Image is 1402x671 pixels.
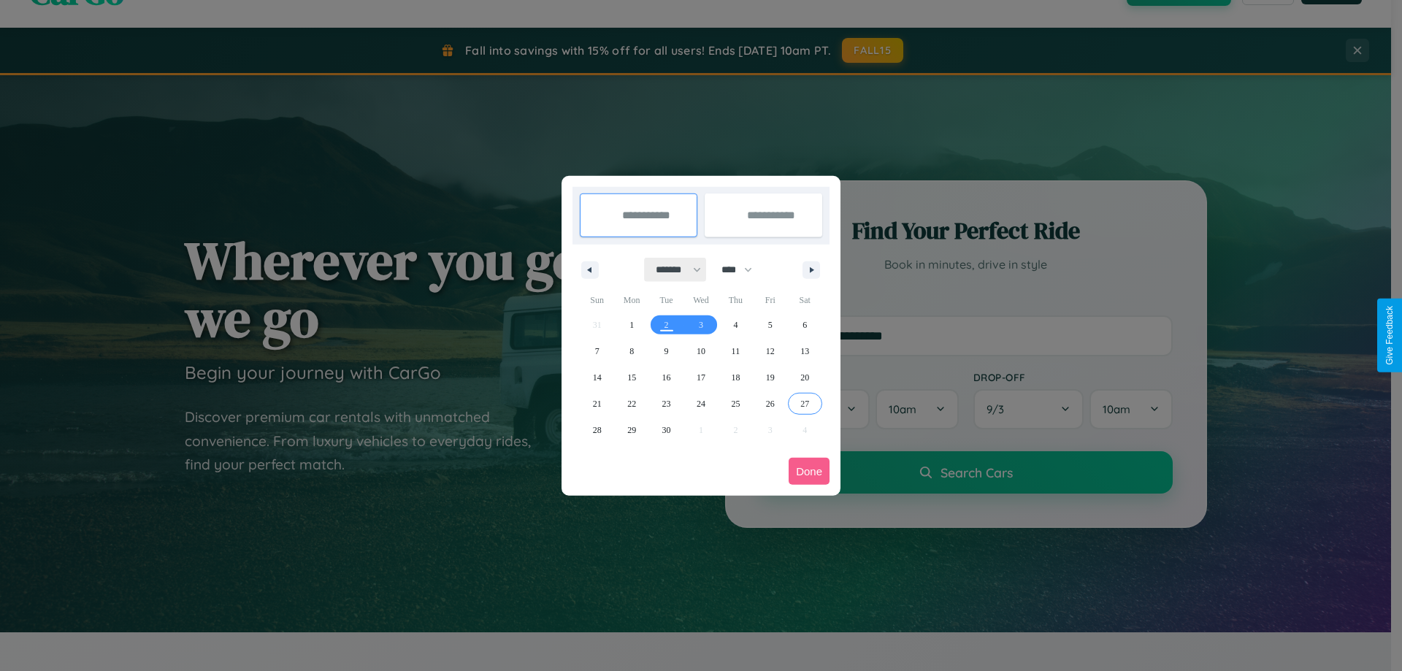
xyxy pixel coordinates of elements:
span: 3 [699,312,703,338]
button: 27 [788,391,822,417]
button: 5 [753,312,787,338]
button: 9 [649,338,683,364]
span: 10 [697,338,705,364]
span: 26 [766,391,775,417]
button: 1 [614,312,648,338]
span: 18 [731,364,740,391]
span: 5 [768,312,773,338]
span: 25 [731,391,740,417]
button: 17 [683,364,718,391]
button: 29 [614,417,648,443]
button: 7 [580,338,614,364]
span: 29 [627,417,636,443]
button: 22 [614,391,648,417]
button: Done [789,458,830,485]
span: 24 [697,391,705,417]
span: 30 [662,417,671,443]
span: 19 [766,364,775,391]
button: 25 [719,391,753,417]
span: 6 [802,312,807,338]
span: 2 [664,312,669,338]
span: 14 [593,364,602,391]
span: 13 [800,338,809,364]
span: 22 [627,391,636,417]
span: 1 [629,312,634,338]
span: 28 [593,417,602,443]
button: 21 [580,391,614,417]
span: 11 [732,338,740,364]
span: Sun [580,288,614,312]
span: Sat [788,288,822,312]
span: 27 [800,391,809,417]
button: 19 [753,364,787,391]
span: 12 [766,338,775,364]
span: 8 [629,338,634,364]
span: 17 [697,364,705,391]
span: Thu [719,288,753,312]
span: 23 [662,391,671,417]
button: 12 [753,338,787,364]
button: 13 [788,338,822,364]
button: 4 [719,312,753,338]
span: 15 [627,364,636,391]
button: 18 [719,364,753,391]
button: 20 [788,364,822,391]
button: 11 [719,338,753,364]
button: 26 [753,391,787,417]
span: 4 [733,312,738,338]
button: 14 [580,364,614,391]
span: Mon [614,288,648,312]
button: 24 [683,391,718,417]
button: 28 [580,417,614,443]
button: 23 [649,391,683,417]
div: Give Feedback [1384,306,1395,365]
span: 16 [662,364,671,391]
button: 8 [614,338,648,364]
span: 21 [593,391,602,417]
span: 20 [800,364,809,391]
button: 10 [683,338,718,364]
button: 3 [683,312,718,338]
span: 7 [595,338,600,364]
span: Fri [753,288,787,312]
button: 15 [614,364,648,391]
button: 2 [649,312,683,338]
span: Tue [649,288,683,312]
span: Wed [683,288,718,312]
button: 16 [649,364,683,391]
span: 9 [664,338,669,364]
button: 6 [788,312,822,338]
button: 30 [649,417,683,443]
